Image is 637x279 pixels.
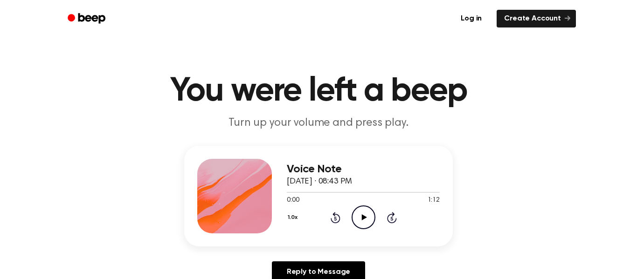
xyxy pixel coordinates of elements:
h3: Voice Note [287,163,440,176]
button: 1.0x [287,210,301,225]
span: [DATE] · 08:43 PM [287,177,352,186]
span: 1:12 [428,196,440,205]
h1: You were left a beep [80,75,557,108]
p: Turn up your volume and press play. [139,116,498,131]
a: Log in [451,8,491,29]
a: Create Account [497,10,576,27]
span: 0:00 [287,196,299,205]
a: Beep [61,10,114,28]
